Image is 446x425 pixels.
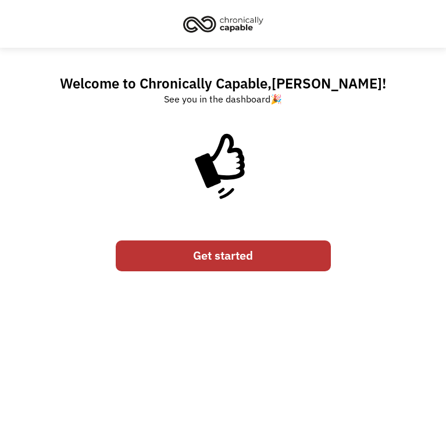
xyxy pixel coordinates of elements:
[116,240,331,271] a: Get started
[272,74,382,93] span: [PERSON_NAME]
[164,92,282,106] div: See you in the dashboard
[60,75,386,92] h2: Welcome to Chronically Capable, !
[116,235,331,277] form: Email Form
[180,11,267,37] img: Chronically Capable logo
[270,93,282,105] a: 🎉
